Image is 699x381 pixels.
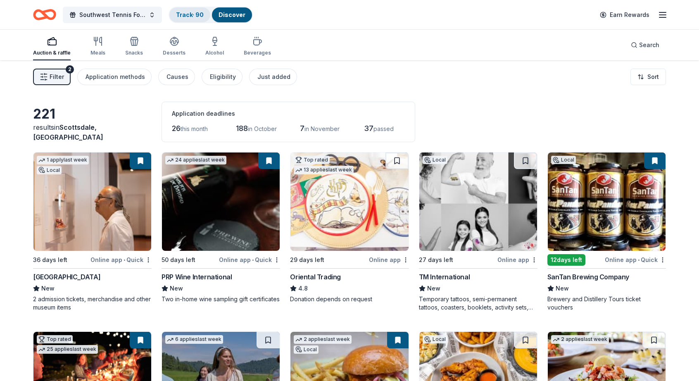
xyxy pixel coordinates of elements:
[219,11,245,18] a: Discover
[639,40,659,50] span: Search
[205,33,224,60] button: Alcohol
[90,33,105,60] button: Meals
[624,37,666,53] button: Search
[33,33,71,60] button: Auction & raffle
[163,33,185,60] button: Desserts
[63,7,162,23] button: Southwest Tennis Foundation Silent Auction
[176,11,204,18] a: Track· 90
[125,50,143,56] div: Snacks
[205,50,224,56] div: Alcohol
[125,33,143,60] button: Snacks
[33,50,71,56] div: Auction & raffle
[163,50,185,56] div: Desserts
[79,10,145,20] span: Southwest Tennis Foundation Silent Auction
[169,7,253,23] button: Track· 90Discover
[244,33,271,60] button: Beverages
[244,50,271,56] div: Beverages
[595,7,654,22] a: Earn Rewards
[90,50,105,56] div: Meals
[33,5,56,24] a: Home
